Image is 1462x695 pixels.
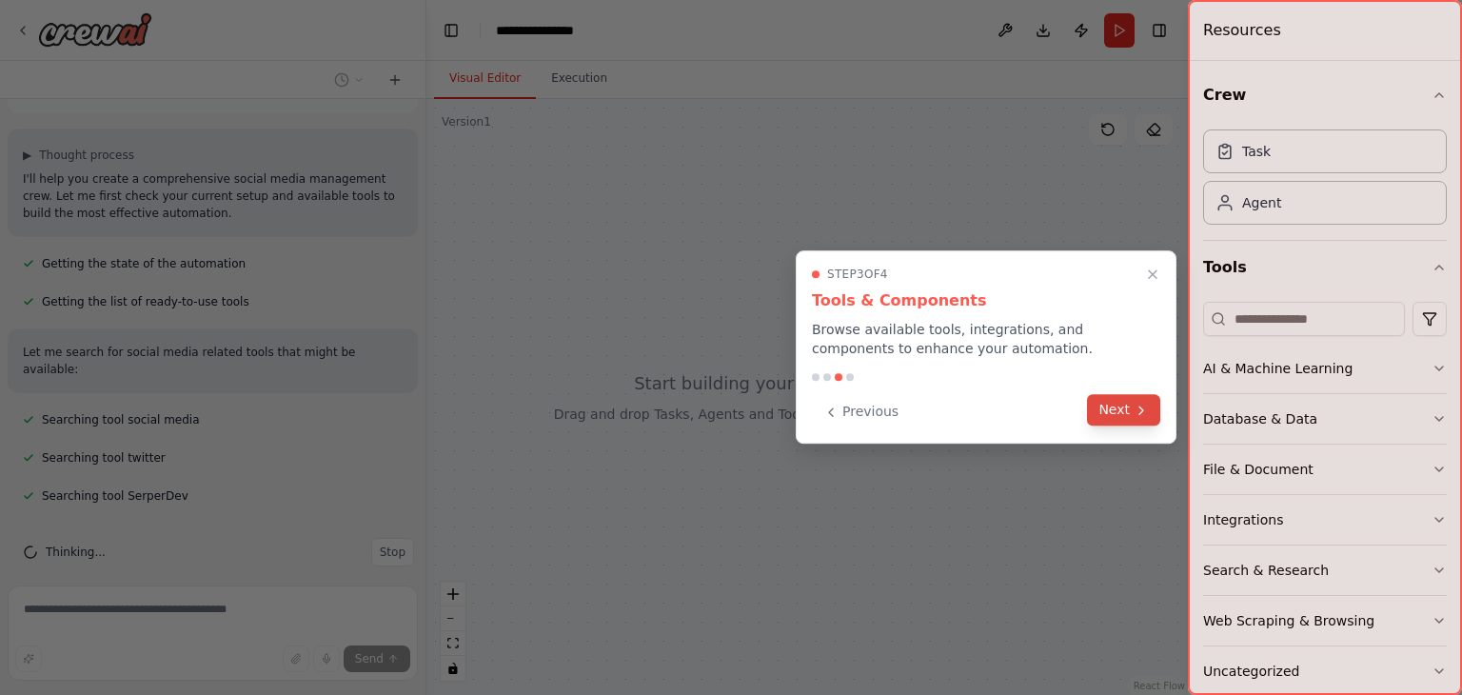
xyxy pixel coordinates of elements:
[1087,394,1160,426] button: Next
[812,289,1160,312] h3: Tools & Components
[812,320,1160,358] p: Browse available tools, integrations, and components to enhance your automation.
[812,396,910,427] button: Previous
[438,17,464,44] button: Hide left sidebar
[1141,263,1164,286] button: Close walkthrough
[827,267,888,282] span: Step 3 of 4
